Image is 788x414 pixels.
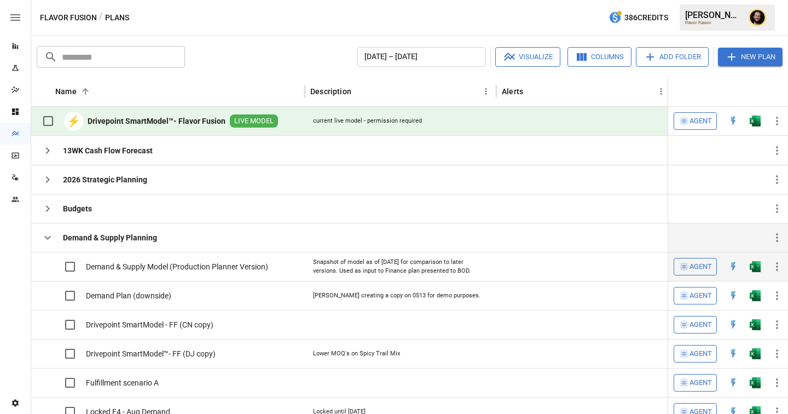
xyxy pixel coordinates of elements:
[690,261,712,273] span: Agent
[728,348,739,359] img: quick-edit-flash.b8aec18c.svg
[674,374,717,392] button: Agent
[750,377,761,388] div: Open in Excel
[750,290,761,301] img: excel-icon.76473adf.svg
[88,116,225,127] b: Drivepoint SmartModel™- Flavor Fusion
[690,348,712,360] span: Agent
[63,145,153,156] b: 13WK Cash Flow Forecast
[728,377,739,388] img: quick-edit-flash.b8aec18c.svg
[750,319,761,330] div: Open in Excel
[63,174,147,185] b: 2026 Strategic Planning
[728,348,739,359] div: Open in Quick Edit
[728,377,739,388] div: Open in Quick Edit
[750,116,761,127] div: Open in Excel
[230,116,278,127] span: LIVE MODEL
[55,87,77,96] div: Name
[313,291,480,300] div: [PERSON_NAME] creating a copy on 0513 for demo purposes.
[685,10,742,20] div: [PERSON_NAME]
[674,345,717,363] button: Agent
[502,87,523,96] div: Alerts
[750,261,761,272] div: Open in Excel
[674,112,717,130] button: Agent
[728,290,739,301] img: quick-edit-flash.b8aec18c.svg
[674,258,717,275] button: Agent
[750,348,761,359] img: excel-icon.76473adf.svg
[750,116,761,127] img: excel-icon.76473adf.svg
[63,203,92,214] b: Budgets
[728,116,739,127] div: Open in Quick Edit
[604,8,673,28] button: 386Credits
[750,377,761,388] img: excel-icon.76473adf.svg
[749,9,766,26] img: Ciaran Nugent
[78,84,93,99] button: Sort
[773,84,788,99] button: Sort
[653,84,669,99] button: Alerts column menu
[742,2,773,33] button: Ciaran Nugent
[728,116,739,127] img: quick-edit-flash.b8aec18c.svg
[495,47,560,67] button: Visualize
[750,319,761,330] img: excel-icon.76473adf.svg
[690,377,712,389] span: Agent
[357,47,486,67] button: [DATE] – [DATE]
[728,261,739,272] img: quick-edit-flash.b8aec18c.svg
[63,232,157,243] b: Demand & Supply Planning
[86,319,213,330] span: Drivepoint SmartModel - FF (CN copy)
[636,47,709,67] button: Add Folder
[690,115,712,128] span: Agent
[86,261,268,272] span: Demand & Supply Model (Production Planner Version)
[313,349,400,358] div: Lower MOQ's on Spicy Trail Mix
[750,261,761,272] img: excel-icon.76473adf.svg
[40,11,97,25] button: Flavor Fusion
[310,87,351,96] div: Description
[478,84,494,99] button: Description column menu
[674,287,717,304] button: Agent
[352,84,368,99] button: Sort
[690,319,712,331] span: Agent
[690,290,712,302] span: Agent
[99,11,103,25] div: /
[313,117,422,125] div: current live model - permission required
[728,319,739,330] div: Open in Quick Edit
[728,261,739,272] div: Open in Quick Edit
[86,377,159,388] span: Fulfillment scenario A
[313,258,488,275] div: Snapshot of model as of [DATE] for comparison to later versions. Used as input to Finance plan pr...
[685,20,742,25] div: Flavor Fusion
[567,47,631,67] button: Columns
[750,290,761,301] div: Open in Excel
[86,348,216,359] span: Drivepoint SmartModel™- FF (DJ copy)
[728,290,739,301] div: Open in Quick Edit
[718,48,783,66] button: New Plan
[524,84,540,99] button: Sort
[64,112,83,131] div: ⚡
[86,290,171,301] span: Demand Plan (downside)
[624,11,668,25] span: 386 Credits
[750,348,761,359] div: Open in Excel
[728,319,739,330] img: quick-edit-flash.b8aec18c.svg
[674,316,717,334] button: Agent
